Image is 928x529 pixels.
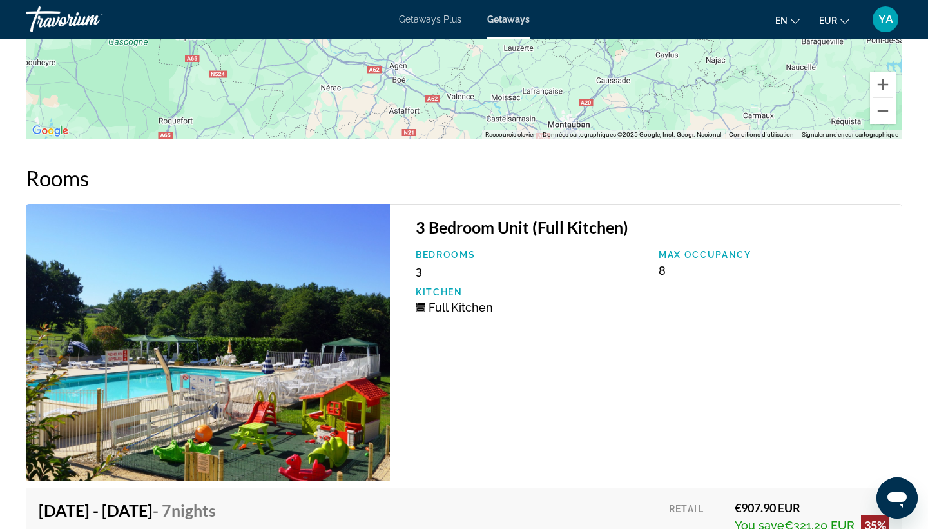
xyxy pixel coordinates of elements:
span: en [775,15,788,26]
span: 3 [416,264,422,277]
span: EUR [819,15,837,26]
button: Change currency [819,11,849,30]
button: Change language [775,11,800,30]
span: YA [878,13,893,26]
img: 4195O04X.jpg [26,204,390,481]
button: Raccourcis clavier [485,130,535,139]
span: Données cartographiques ©2025 Google, Inst. Geogr. Nacional [543,131,721,138]
h2: Rooms [26,165,902,191]
a: Getaways Plus [399,14,461,25]
h4: [DATE] - [DATE] [39,501,216,520]
p: Max Occupancy [659,250,889,260]
img: Google [29,123,72,139]
a: Travorium [26,3,155,36]
a: Ouvrir cette zone dans Google Maps (dans une nouvelle fenêtre) [29,123,72,139]
a: Conditions d'utilisation (s'ouvre dans un nouvel onglet) [729,131,794,138]
button: User Menu [869,6,902,33]
button: Zoom arrière [870,98,896,124]
a: Getaways [487,14,530,25]
div: €907.90 EUR [735,501,889,515]
a: Signaler une erreur cartographique [802,131,898,138]
span: Full Kitchen [429,301,493,314]
iframe: Bouton de lancement de la fenêtre de messagerie [876,477,918,519]
p: Kitchen [416,287,646,297]
span: Nights [171,501,216,520]
button: Zoom avant [870,72,896,97]
h3: 3 Bedroom Unit (Full Kitchen) [416,217,889,237]
span: 8 [659,264,666,277]
p: Bedrooms [416,250,646,260]
span: - 7 [153,501,216,520]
